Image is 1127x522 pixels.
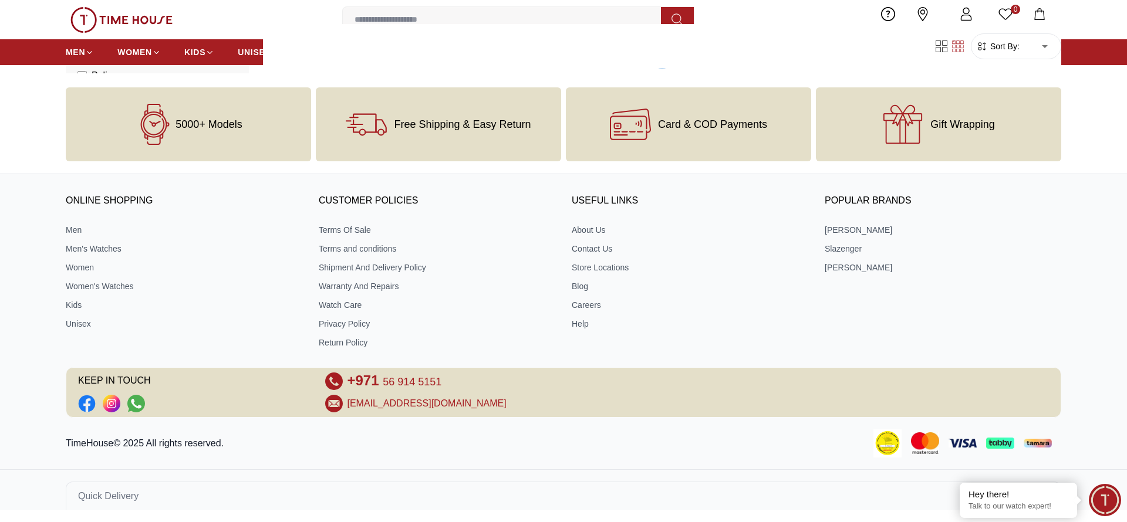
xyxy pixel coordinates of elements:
[319,299,555,311] a: Watch Care
[117,46,152,58] span: WOMEN
[347,396,507,411] a: [EMAIL_ADDRESS][DOMAIN_NAME]
[976,40,1020,52] button: Sort By:
[66,243,302,255] a: Men's Watches
[66,299,302,311] a: Kids
[902,5,944,35] a: Our Stores
[1011,5,1020,14] span: 0
[1089,484,1121,516] div: Chat Widget
[572,243,808,255] a: Contact Us
[572,299,808,311] a: Careers
[988,40,1020,52] span: Sort By:
[66,192,302,210] h3: ONLINE SHOPPING
[873,429,902,457] img: Consumer Payment
[66,224,302,236] a: Men
[184,42,214,63] a: KIDS
[78,489,139,503] span: Quick Delivery
[319,192,555,210] h3: CUSTOMER POLICIES
[77,71,87,80] input: Police
[117,42,161,63] a: WOMEN
[66,436,228,450] p: TimeHouse© 2025 All rights reserved.
[92,69,117,83] span: Police
[66,262,302,273] a: Women
[70,7,173,33] img: ...
[319,337,555,348] a: Return Policy
[66,482,1061,510] button: Quick Delivery
[572,262,808,273] a: Store Locations
[572,318,808,330] a: Help
[825,243,1061,255] a: Slazenger
[184,46,205,58] span: KIDS
[986,438,1014,449] img: Tabby Payment
[103,395,120,412] a: Social Link
[572,192,808,210] h3: USEFUL LINKS
[383,376,441,388] span: 56 914 5151
[238,42,279,63] a: UNISEX
[66,318,302,330] a: Unisex
[875,5,902,35] a: Help
[949,439,977,448] img: Visa
[78,372,309,390] span: KEEP IN TOUCH
[127,395,145,412] a: Social Link
[969,501,1068,511] p: Talk to our watch expert!
[1025,22,1054,31] span: My Bag
[319,262,555,273] a: Shipment And Delivery Policy
[394,118,531,130] span: Free Shipping & Easy Return
[319,280,555,292] a: Warranty And Repairs
[930,118,995,130] span: Gift Wrapping
[572,224,808,236] a: About Us
[1023,6,1057,33] button: My Bag
[572,280,808,292] a: Blog
[319,224,555,236] a: Terms Of Sale
[1024,439,1052,448] img: Tamara Payment
[969,489,1068,500] div: Hey there!
[988,5,1023,35] a: 0Wishlist
[78,395,96,412] li: Facebook
[66,280,302,292] a: Women's Watches
[66,46,85,58] span: MEN
[658,118,767,130] span: Card & COD Payments
[238,46,271,58] span: UNISEX
[78,395,96,412] a: Social Link
[911,432,939,454] img: Mastercard
[825,192,1061,210] h3: Popular Brands
[319,318,555,330] a: Privacy Policy
[319,243,555,255] a: Terms and conditions
[347,372,442,390] a: +971 56 914 5151
[66,42,94,63] a: MEN
[176,118,242,130] span: 5000+ Models
[825,262,1061,273] a: [PERSON_NAME]
[825,224,1061,236] a: [PERSON_NAME]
